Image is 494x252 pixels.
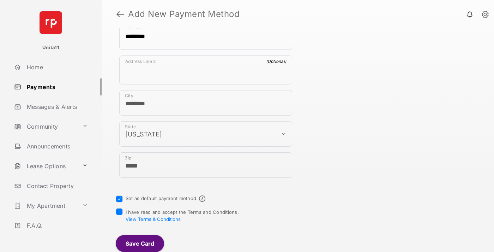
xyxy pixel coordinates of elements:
[11,217,102,234] a: F.A.Q.
[11,158,79,175] a: Lease Options
[11,118,79,135] a: Community
[126,216,181,222] button: I have read and accept the Terms and Conditions.
[11,138,102,155] a: Announcements
[119,21,292,50] div: payment_method_screening[postal_addresses][addressLine1]
[119,90,292,116] div: payment_method_screening[postal_addresses][locality]
[126,209,239,222] span: I have read and accept the Terms and Conditions.
[40,11,62,34] img: svg+xml;base64,PHN2ZyB4bWxucz0iaHR0cDovL3d3dy53My5vcmcvMjAwMC9zdmciIHdpZHRoPSI2NCIgaGVpZ2h0PSI2NC...
[11,177,102,194] a: Contact Property
[199,195,205,202] span: Default payment method info
[119,152,292,178] div: payment_method_screening[postal_addresses][postalCode]
[42,44,59,51] p: Unita11
[119,55,292,84] div: payment_method_screening[postal_addresses][addressLine2]
[11,78,102,95] a: Payments
[11,59,102,76] a: Home
[126,195,196,201] label: Set as default payment method
[11,197,79,214] a: My Apartment
[128,10,240,18] strong: Add New Payment Method
[116,235,164,252] button: Save Card
[119,121,292,147] div: payment_method_screening[postal_addresses][administrativeArea]
[11,98,102,115] a: Messages & Alerts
